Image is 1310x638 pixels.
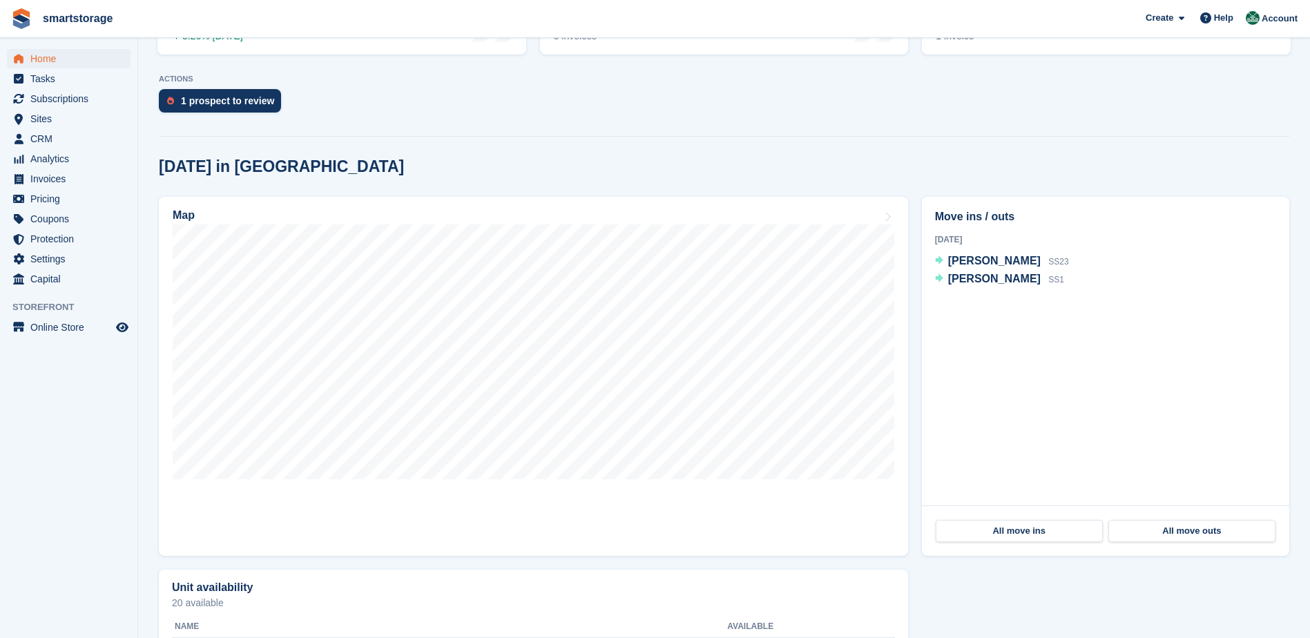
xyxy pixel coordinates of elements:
[1048,257,1068,267] span: SS23
[1048,275,1064,284] span: SS1
[30,129,113,148] span: CRM
[159,157,404,176] h2: [DATE] in [GEOGRAPHIC_DATA]
[948,273,1041,284] span: [PERSON_NAME]
[30,69,113,88] span: Tasks
[7,229,131,249] a: menu
[7,149,131,168] a: menu
[727,616,830,638] th: Available
[30,149,113,168] span: Analytics
[30,209,113,229] span: Coupons
[12,300,137,314] span: Storefront
[30,189,113,209] span: Pricing
[30,318,113,337] span: Online Store
[1214,11,1233,25] span: Help
[37,7,118,30] a: smartstorage
[7,318,131,337] a: menu
[159,89,288,119] a: 1 prospect to review
[1146,11,1173,25] span: Create
[30,49,113,68] span: Home
[114,319,131,336] a: Preview store
[172,598,895,608] p: 20 available
[1108,520,1275,542] a: All move outs
[7,89,131,108] a: menu
[30,269,113,289] span: Capital
[11,8,32,29] img: stora-icon-8386f47178a22dfd0bd8f6a31ec36ba5ce8667c1dd55bd0f319d3a0aa187defe.svg
[7,49,131,68] a: menu
[935,271,1064,289] a: [PERSON_NAME] SS1
[30,229,113,249] span: Protection
[935,209,1276,225] h2: Move ins / outs
[936,520,1103,542] a: All move ins
[172,581,253,594] h2: Unit availability
[159,197,908,556] a: Map
[935,233,1276,246] div: [DATE]
[1246,11,1260,25] img: Peter Britcliffe
[7,209,131,229] a: menu
[30,109,113,128] span: Sites
[7,249,131,269] a: menu
[30,169,113,188] span: Invoices
[7,169,131,188] a: menu
[7,189,131,209] a: menu
[167,97,174,105] img: prospect-51fa495bee0391a8d652442698ab0144808aea92771e9ea1ae160a38d050c398.svg
[172,616,727,638] th: Name
[159,75,1289,84] p: ACTIONS
[935,253,1069,271] a: [PERSON_NAME] SS23
[1262,12,1298,26] span: Account
[7,69,131,88] a: menu
[30,89,113,108] span: Subscriptions
[30,249,113,269] span: Settings
[7,129,131,148] a: menu
[948,255,1041,267] span: [PERSON_NAME]
[7,269,131,289] a: menu
[7,109,131,128] a: menu
[181,95,274,106] div: 1 prospect to review
[173,209,195,222] h2: Map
